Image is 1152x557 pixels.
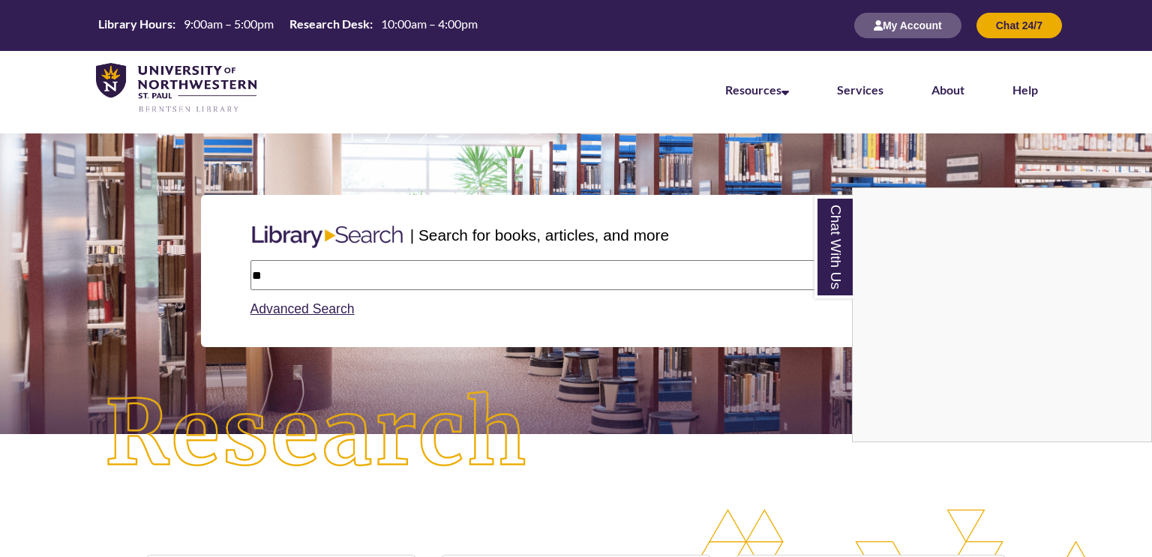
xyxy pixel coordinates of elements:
img: UNWSP Library Logo [96,63,256,114]
a: About [931,82,964,97]
iframe: Chat Widget [853,188,1151,442]
div: Chat With Us [852,187,1152,442]
a: Resources [725,82,789,97]
a: Chat With Us [814,196,853,298]
a: Services [837,82,883,97]
a: Help [1012,82,1038,97]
